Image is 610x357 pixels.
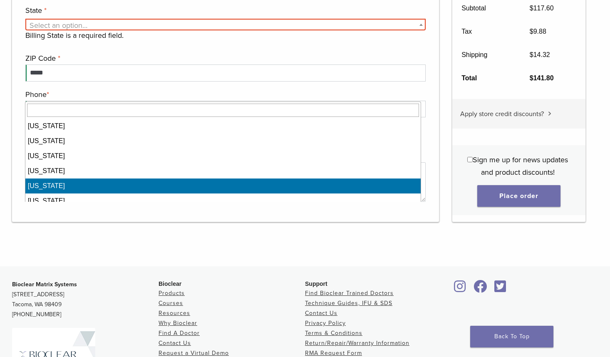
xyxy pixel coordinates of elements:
th: Total [452,67,521,90]
label: ZIP Code [25,52,424,64]
li: [US_STATE] [25,164,421,178]
a: Request a Virtual Demo [159,350,229,357]
span: Bioclear [159,280,181,287]
a: Resources [159,310,190,317]
a: Find A Doctor [159,330,200,337]
span: Apply store credit discounts? [460,110,544,118]
a: Bioclear [491,285,509,293]
label: State [25,4,424,17]
a: Products [159,290,185,297]
a: Back To Top [470,326,553,347]
bdi: 14.32 [530,51,550,58]
button: Place order [477,185,560,207]
th: Tax [452,20,521,43]
span: Support [305,280,327,287]
a: Courses [159,300,183,307]
a: Privacy Policy [305,320,346,327]
input: Sign me up for news updates and product discounts! [467,157,473,162]
span: $ [530,5,533,12]
span: $ [530,28,533,35]
span: Select an option… [30,21,87,30]
a: Why Bioclear [159,320,197,327]
a: Contact Us [305,310,337,317]
p: [STREET_ADDRESS] Tacoma, WA 98409 [PHONE_NUMBER] [12,280,159,320]
a: RMA Request Form [305,350,362,357]
a: Find Bioclear Trained Doctors [305,290,394,297]
a: Return/Repair/Warranty Information [305,340,409,347]
li: [US_STATE] [25,178,421,193]
span: $ [530,51,533,58]
a: Technique Guides, IFU & SDS [305,300,392,307]
a: Bioclear [451,285,469,293]
li: [US_STATE] [25,149,421,164]
bdi: 117.60 [530,5,554,12]
span: Sign me up for news updates and product discounts! [473,155,568,177]
th: Shipping [452,43,521,67]
p: Billing State is a required field. [25,29,426,42]
label: Phone [25,88,424,101]
li: [US_STATE] [25,134,421,149]
a: Contact Us [159,340,191,347]
span: State [25,19,426,30]
a: Bioclear [471,285,490,293]
li: [US_STATE] [25,193,421,208]
strong: Bioclear Matrix Systems [12,281,77,288]
span: $ [530,74,533,82]
li: [US_STATE] [25,119,421,134]
bdi: 9.88 [530,28,546,35]
bdi: 141.80 [530,74,554,82]
a: Terms & Conditions [305,330,362,337]
img: caret.svg [548,112,551,116]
